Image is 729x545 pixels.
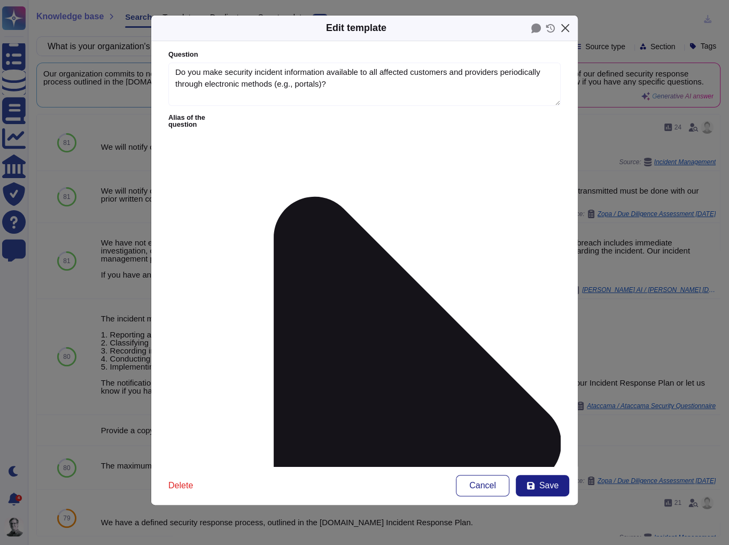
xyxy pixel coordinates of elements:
[539,481,559,490] span: Save
[168,63,561,106] textarea: Do you make security incident information available to all affected customers and providers perio...
[469,481,496,490] span: Cancel
[557,20,573,36] button: Close
[160,475,201,496] button: Delete
[326,21,386,35] div: Edit template
[456,475,509,496] button: Cancel
[516,475,569,496] button: Save
[168,51,561,58] label: Question
[168,481,193,490] span: Delete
